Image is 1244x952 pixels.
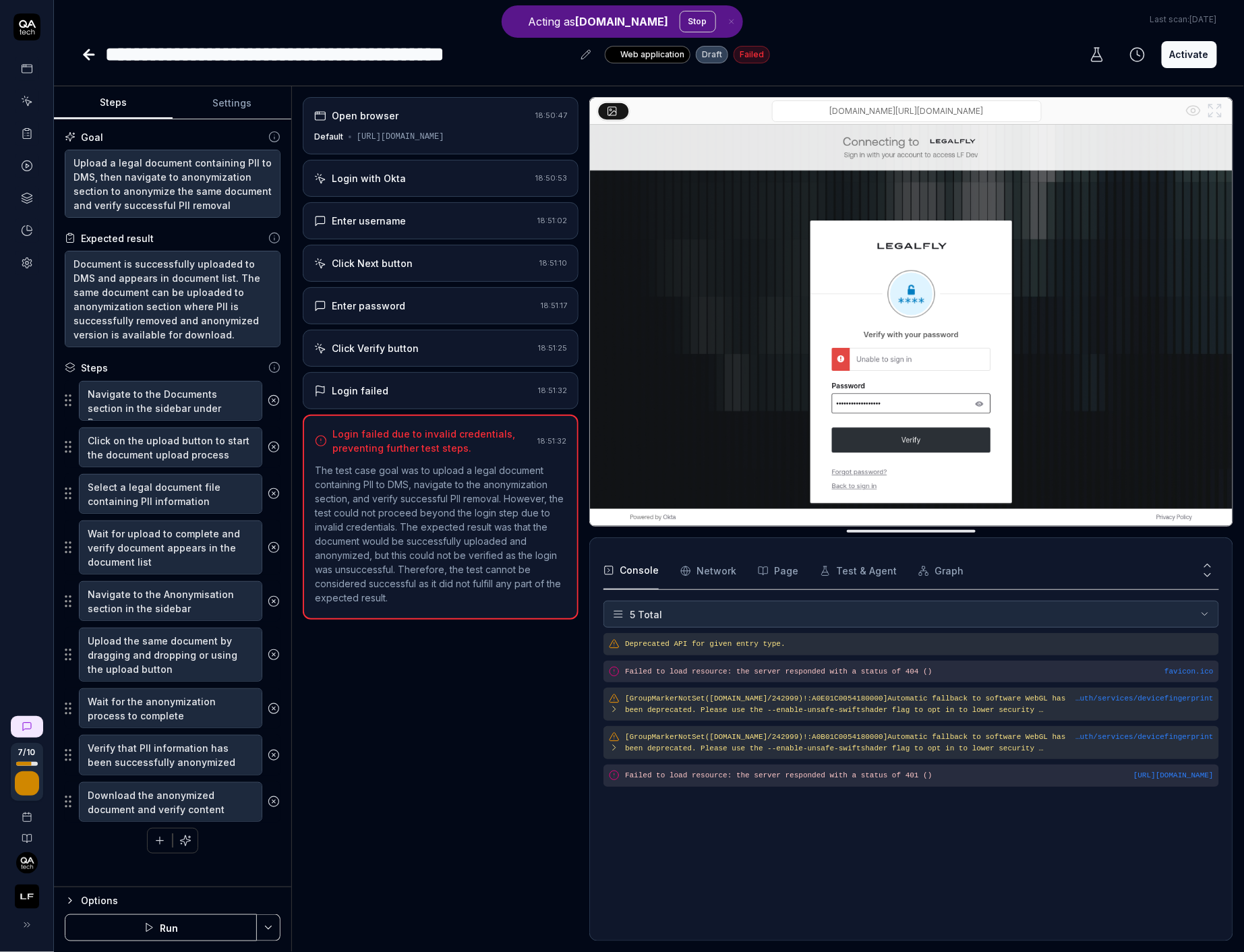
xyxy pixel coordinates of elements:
[1204,100,1226,121] button: Open in full screen
[918,552,964,590] button: Graph
[1183,100,1204,121] button: Show all interative elements
[590,125,1233,526] img: Screenshot
[1150,13,1217,26] span: Last scan:
[332,341,419,355] div: Click Verify button
[625,666,1214,678] pre: Failed to load resource: the server responded with a status of 404 ()
[262,480,285,507] button: Remove step
[262,788,285,815] button: Remove step
[262,742,285,769] button: Remove step
[65,520,280,575] div: Suggestions
[680,552,736,590] button: Network
[620,49,684,61] span: Web application
[332,299,405,313] div: Enter password
[680,11,716,32] button: Stop
[1121,41,1154,68] button: View version history
[1190,14,1217,24] time: [DATE]
[18,748,36,756] span: 7 / 10
[625,770,1214,781] pre: Failed to load resource: the server responded with a status of 401 ()
[65,581,280,622] div: Suggestions
[625,732,1075,754] pre: [GroupMarkerNotSet([DOMAIN_NAME]/242999)!:A0B01C0054180000]Automatic fallback to software WebGL h...
[81,231,154,245] div: Expected result
[332,256,413,270] div: Click Next button
[1162,41,1217,68] button: Activate
[1075,732,1214,743] button: …uth/services/devicefingerprint
[262,387,285,414] button: Remove step
[262,534,285,561] button: Remove step
[332,109,398,123] div: Open browser
[332,214,406,228] div: Enter username
[696,46,728,63] div: Draft
[65,427,280,468] div: Suggestions
[65,734,280,775] div: Suggestions
[65,473,280,514] div: Suggestions
[81,893,280,909] div: Options
[537,436,566,446] time: 18:51:32
[5,874,48,912] button: LEGALFLY Logo
[1075,693,1214,705] button: …uth/services/devicefingerprint
[734,46,770,63] div: Failed
[332,171,406,185] div: Login with Okta
[314,131,343,143] div: Default
[65,781,280,823] div: Suggestions
[603,552,659,590] button: Console
[262,641,285,668] button: Remove step
[535,111,567,120] time: 18:50:47
[81,130,103,144] div: Goal
[262,434,285,460] button: Remove step
[262,695,285,722] button: Remove step
[332,427,532,455] div: Login failed due to invalid credentials, preventing further test steps.
[54,87,173,119] button: Steps
[65,893,280,909] button: Options
[758,552,798,590] button: Page
[65,380,280,421] div: Suggestions
[5,823,48,844] a: Documentation
[65,688,280,729] div: Suggestions
[11,716,43,738] a: New conversation
[1164,666,1214,678] button: favicon.ico
[535,173,567,183] time: 18:50:53
[541,301,567,310] time: 18:51:17
[173,87,291,119] button: Settings
[625,638,1214,650] pre: Deprecated API for given entry type.
[16,852,38,874] img: 7ccf6c19-61ad-4a6c-8811-018b02a1b829.jpg
[537,216,567,225] time: 18:51:02
[539,258,567,268] time: 18:51:10
[625,693,1075,715] pre: [GroupMarkerNotSet([DOMAIN_NAME]/242999)!:A0E01C0054180000]Automatic fallback to software WebGL h...
[262,588,285,615] button: Remove step
[538,343,567,353] time: 18:51:25
[538,386,567,395] time: 18:51:32
[65,627,280,682] div: Suggestions
[820,552,897,590] button: Test & Agent
[315,463,566,605] p: The test case goal was to upload a legal document containing PII to DMS, navigate to the anonymiz...
[357,131,444,143] div: [URL][DOMAIN_NAME]
[15,885,39,909] img: LEGALFLY Logo
[332,384,388,398] div: Login failed
[81,361,108,375] div: Steps
[65,914,257,941] button: Run
[1150,13,1217,26] button: Last scan:[DATE]
[605,45,690,63] a: Web application
[1133,770,1214,781] button: [URL][DOMAIN_NAME]
[5,801,48,823] a: Book a call with us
